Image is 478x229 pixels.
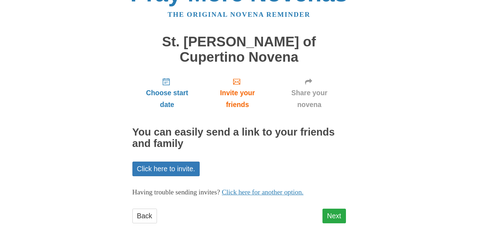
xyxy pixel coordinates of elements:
a: Click here for another option. [222,188,304,196]
span: Having trouble sending invites? [132,188,220,196]
a: Invite your friends [202,72,273,114]
span: Share your novena [280,87,339,111]
a: Click here to invite. [132,162,200,176]
span: Choose start date [140,87,195,111]
a: Back [132,209,157,223]
h1: St. [PERSON_NAME] of Cupertino Novena [132,34,346,65]
a: Next [322,209,346,223]
a: The original novena reminder [168,11,310,18]
h2: You can easily send a link to your friends and family [132,127,346,149]
span: Invite your friends [209,87,266,111]
a: Choose start date [132,72,202,114]
a: Share your novena [273,72,346,114]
